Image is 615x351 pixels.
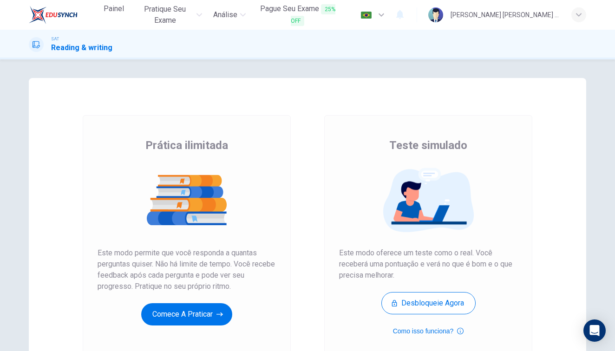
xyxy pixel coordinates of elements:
[209,6,249,23] button: Análise
[29,6,99,24] a: EduSynch logo
[141,303,232,325] button: Comece a praticar
[389,138,467,153] span: Teste simulado
[29,6,78,24] img: EduSynch logo
[257,3,338,26] span: Pague Seu Exame
[339,247,517,281] span: Este modo oferece um teste como o real. Você receberá uma pontuação e verá no que é bom e o que p...
[381,292,476,314] button: Desbloqueie agora
[136,4,194,26] span: Pratique seu exame
[51,42,112,53] h1: Reading & writing
[360,12,372,19] img: pt
[145,138,228,153] span: Prática ilimitada
[98,247,276,292] span: Este modo permite que você responda a quantas perguntas quiser. Não há limite de tempo. Você rece...
[451,9,560,20] div: [PERSON_NAME] [PERSON_NAME] [PERSON_NAME]
[51,36,59,42] span: SAT
[99,0,129,17] button: Painel
[213,9,237,20] span: Análise
[428,7,443,22] img: Profile picture
[393,325,464,337] button: Como isso funciona?
[104,3,124,14] span: Painel
[583,319,606,342] div: Open Intercom Messenger
[99,0,129,29] a: Painel
[253,0,342,29] button: Pague Seu Exame25% OFF
[132,1,206,29] button: Pratique seu exame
